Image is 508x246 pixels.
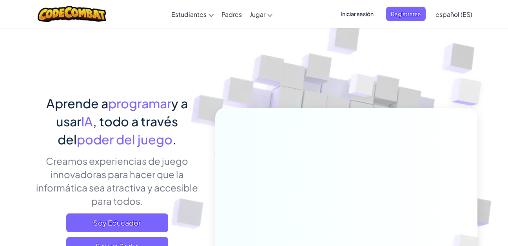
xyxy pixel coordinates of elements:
[46,95,108,111] span: Aprende a
[77,131,172,147] span: poder del juego
[435,59,503,125] img: Overlap cubes
[435,10,472,18] span: español (ES)
[246,4,276,25] a: Jugar
[250,10,265,18] span: Jugar
[386,7,426,21] button: Registrarse
[31,154,203,208] p: Creamos experiencias de juego innovadoras para hacer que la informática sea atractiva y accesible...
[38,6,106,22] img: CodeCombat logo
[81,113,93,129] span: IA
[334,58,390,117] img: Overlap cubes
[108,95,171,111] span: programar
[172,131,176,147] span: .
[432,4,476,25] a: español (ES)
[58,113,178,147] span: , todo a través del
[167,4,218,25] a: Estudiantes
[171,10,207,18] span: Estudiantes
[336,7,378,21] button: Iniciar sesión
[218,4,246,25] a: Padres
[66,213,168,232] a: Soy Educador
